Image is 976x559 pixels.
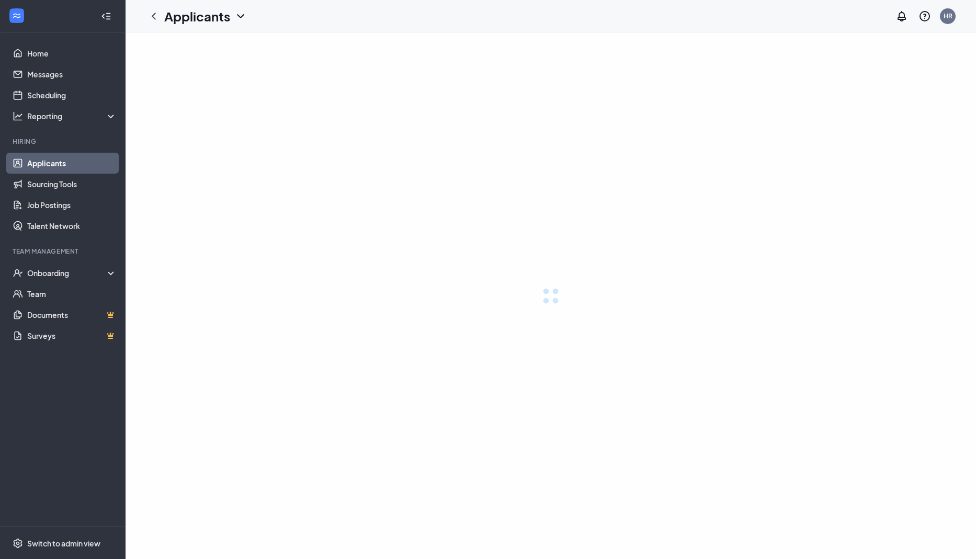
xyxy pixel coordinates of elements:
div: Reporting [27,111,117,121]
svg: Settings [13,538,23,549]
svg: QuestionInfo [918,10,931,22]
a: DocumentsCrown [27,304,117,325]
a: Sourcing Tools [27,174,117,195]
a: SurveysCrown [27,325,117,346]
div: Hiring [13,137,115,146]
svg: Analysis [13,111,23,121]
a: Talent Network [27,215,117,236]
div: HR [944,12,952,20]
a: Job Postings [27,195,117,215]
svg: ChevronLeft [147,10,160,22]
div: Team Management [13,247,115,256]
svg: ChevronDown [234,10,247,22]
a: Messages [27,64,117,85]
svg: Notifications [895,10,908,22]
div: Onboarding [27,268,117,278]
a: Team [27,283,117,304]
div: Switch to admin view [27,538,100,549]
svg: Collapse [101,11,111,21]
a: Home [27,43,117,64]
a: Applicants [27,153,117,174]
svg: WorkstreamLogo [12,10,22,21]
a: Scheduling [27,85,117,106]
svg: UserCheck [13,268,23,278]
h1: Applicants [164,7,230,25]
